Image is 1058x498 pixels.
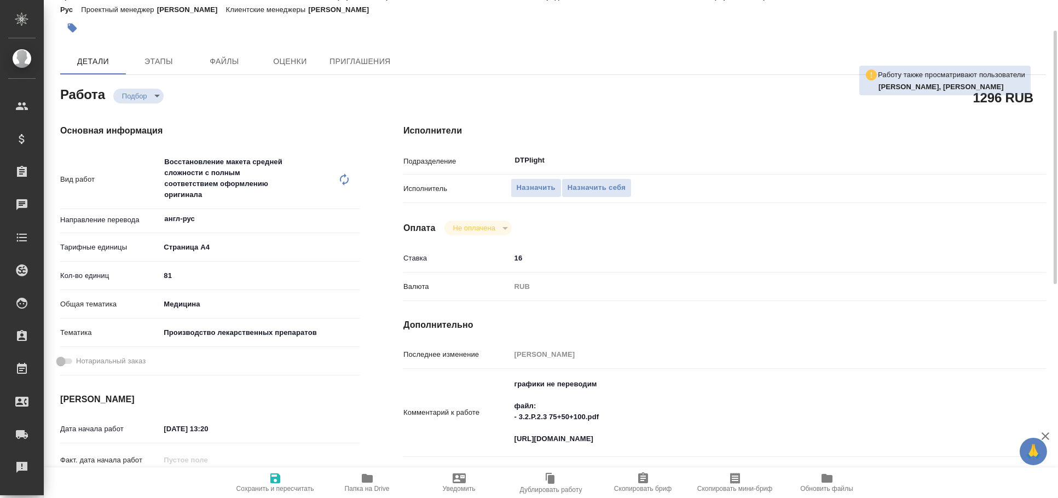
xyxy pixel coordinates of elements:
p: Последнее изменение [403,349,511,360]
input: ✎ Введи что-нибудь [160,268,360,283]
span: Детали [67,55,119,68]
button: Папка на Drive [321,467,413,498]
p: Тарифные единицы [60,242,160,253]
span: Папка на Drive [345,485,390,493]
p: Вид работ [60,174,160,185]
button: Open [986,159,988,161]
p: Комментарий к работе [403,407,511,418]
div: Медицина [160,295,360,314]
span: Оценки [264,55,316,68]
p: Общая тематика [60,299,160,310]
span: Дублировать работу [520,486,582,494]
h4: [PERSON_NAME] [60,393,360,406]
span: Назначить себя [568,182,626,194]
b: [PERSON_NAME], [PERSON_NAME] [878,83,1004,91]
p: Факт. дата начала работ [60,455,160,466]
button: Скопировать бриф [597,467,689,498]
p: Подразделение [403,156,511,167]
h4: Основная информация [60,124,360,137]
p: [PERSON_NAME] [157,5,226,14]
div: Производство лекарственных препаратов [160,323,360,342]
button: Не оплачена [450,223,499,233]
h2: Работа [60,84,105,103]
button: 🙏 [1020,438,1047,465]
p: Клиентские менеджеры [226,5,309,14]
span: Приглашения [329,55,391,68]
p: [PERSON_NAME] [308,5,377,14]
h2: 1296 RUB [973,88,1033,107]
button: Дублировать работу [505,467,597,498]
span: Назначить [517,182,556,194]
span: Этапы [132,55,185,68]
div: Страница А4 [160,238,360,257]
input: ✎ Введи что-нибудь [511,250,993,266]
span: Сохранить и пересчитать [236,485,314,493]
p: Проектный менеджер [81,5,157,14]
input: Пустое поле [511,346,993,362]
button: Добавить тэг [60,16,84,40]
h4: Дополнительно [403,319,1046,332]
p: Кол-во единиц [60,270,160,281]
p: Направление перевода [60,215,160,225]
p: Исполнитель [403,183,511,194]
h4: Исполнители [403,124,1046,137]
input: ✎ Введи что-нибудь [160,421,256,437]
span: Нотариальный заказ [76,356,146,367]
button: Уведомить [413,467,505,498]
p: Работу также просматривают пользователи [878,70,1025,80]
div: Подбор [444,221,512,235]
span: 🙏 [1024,440,1043,463]
span: Скопировать бриф [614,485,672,493]
h4: Оплата [403,222,436,235]
p: Ставка [403,253,511,264]
span: Скопировать мини-бриф [697,485,772,493]
span: Уведомить [443,485,476,493]
textarea: графики не переводим файл: - 3.2.P.2.3 75+50+100.pdf [URL][DOMAIN_NAME] [511,375,993,448]
button: Скопировать мини-бриф [689,467,781,498]
button: Назначить [511,178,562,198]
div: Подбор [113,89,164,103]
button: Сохранить и пересчитать [229,467,321,498]
p: Тематика [60,327,160,338]
span: Файлы [198,55,251,68]
textarea: /Clients/Sanofi/Orders/S_SNF-6899/DTP/S_SNF-6899-WK-016 [511,463,993,482]
span: Обновить файлы [800,485,853,493]
button: Обновить файлы [781,467,873,498]
button: Подбор [119,91,151,101]
p: Дата начала работ [60,424,160,435]
div: RUB [511,277,993,296]
button: Назначить себя [562,178,632,198]
p: Васильева Ольга, Третьякова Мария [878,82,1025,92]
p: Валюта [403,281,511,292]
input: Пустое поле [160,452,256,468]
button: Open [354,218,356,220]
